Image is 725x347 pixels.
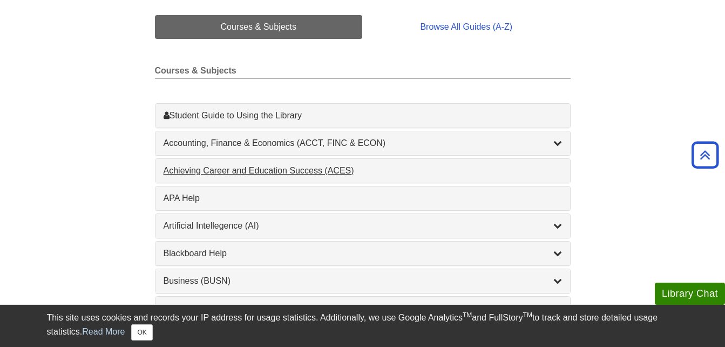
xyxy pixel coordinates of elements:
a: Browse All Guides (A-Z) [362,15,570,39]
a: Blackboard Help [164,247,562,260]
a: Back to Top [688,148,722,162]
a: APA Help [164,192,562,205]
a: Achieving Career and Education Success (ACES) [164,164,562,177]
button: Library Chat [655,283,725,305]
a: Student Guide to Using the Library [164,109,562,122]
a: Capstones [164,302,562,315]
a: Accounting, Finance & Economics (ACCT, FINC & ECON) [164,137,562,150]
sup: TM [463,311,472,319]
a: Courses & Subjects [155,15,363,39]
div: This site uses cookies and records your IP address for usage statistics. Additionally, we use Goo... [47,311,679,341]
button: Close [131,324,152,341]
a: Artificial Intellegence (AI) [164,219,562,232]
a: Business (BUSN) [164,275,562,288]
sup: TM [523,311,532,319]
a: Read More [82,327,125,336]
h2: Courses & Subjects [155,66,571,79]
